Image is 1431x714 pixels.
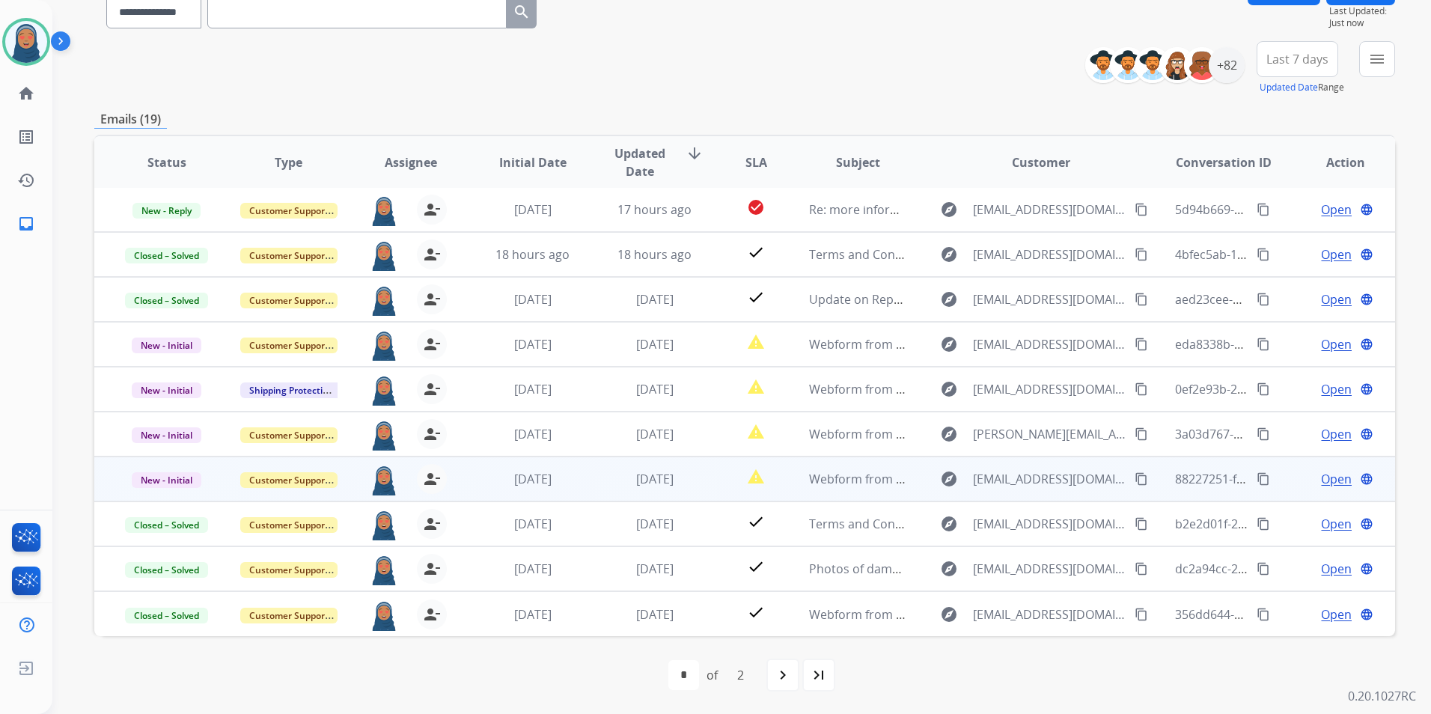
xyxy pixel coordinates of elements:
[1135,427,1148,441] mat-icon: content_copy
[636,561,674,577] span: [DATE]
[1260,81,1344,94] span: Range
[17,85,35,103] mat-icon: home
[1012,153,1070,171] span: Customer
[17,128,35,146] mat-icon: list_alt
[240,562,338,578] span: Customer Support
[1176,153,1272,171] span: Conversation ID
[514,516,552,532] span: [DATE]
[747,558,765,576] mat-icon: check
[125,293,208,308] span: Closed – Solved
[514,291,552,308] span: [DATE]
[1360,203,1373,216] mat-icon: language
[747,378,765,396] mat-icon: report_problem
[1257,608,1270,621] mat-icon: content_copy
[1368,50,1386,68] mat-icon: menu
[1135,338,1148,351] mat-icon: content_copy
[973,605,1126,623] span: [EMAIL_ADDRESS][DOMAIN_NAME]
[1348,687,1416,705] p: 0.20.1027RC
[369,509,399,540] img: agent-avatar
[747,243,765,261] mat-icon: check
[1257,293,1270,306] mat-icon: content_copy
[940,245,958,263] mat-icon: explore
[774,666,792,684] mat-icon: navigate_next
[369,554,399,585] img: agent-avatar
[636,336,674,353] span: [DATE]
[1321,380,1352,398] span: Open
[1135,293,1148,306] mat-icon: content_copy
[973,470,1126,488] span: [EMAIL_ADDRESS][DOMAIN_NAME]
[809,336,1148,353] span: Webform from [EMAIL_ADDRESS][DOMAIN_NAME] on [DATE]
[940,560,958,578] mat-icon: explore
[973,515,1126,533] span: [EMAIL_ADDRESS][DOMAIN_NAME]
[1135,517,1148,531] mat-icon: content_copy
[369,329,399,361] img: agent-avatar
[809,291,915,308] span: Update on Repairs
[5,21,47,63] img: avatar
[423,335,441,353] mat-icon: person_remove
[240,248,338,263] span: Customer Support
[240,608,338,623] span: Customer Support
[747,423,765,441] mat-icon: report_problem
[125,517,208,533] span: Closed – Solved
[747,288,765,306] mat-icon: check
[940,201,958,219] mat-icon: explore
[1360,517,1373,531] mat-icon: language
[499,153,567,171] span: Initial Date
[1175,426,1404,442] span: 3a03d767-6259-40f8-b062-b850c907a851
[636,381,674,397] span: [DATE]
[809,516,934,532] span: Terms and Conditions
[747,603,765,621] mat-icon: check
[1360,472,1373,486] mat-icon: language
[385,153,437,171] span: Assignee
[423,290,441,308] mat-icon: person_remove
[1135,248,1148,261] mat-icon: content_copy
[1260,82,1318,94] button: Updated Date
[240,517,338,533] span: Customer Support
[1257,472,1270,486] mat-icon: content_copy
[1266,56,1328,62] span: Last 7 days
[617,246,692,263] span: 18 hours ago
[973,560,1126,578] span: [EMAIL_ADDRESS][DOMAIN_NAME]
[240,338,338,353] span: Customer Support
[747,513,765,531] mat-icon: check
[423,201,441,219] mat-icon: person_remove
[809,561,912,577] span: Photos of damage
[240,382,343,398] span: Shipping Protection
[686,144,704,162] mat-icon: arrow_downward
[423,515,441,533] mat-icon: person_remove
[940,380,958,398] mat-icon: explore
[423,425,441,443] mat-icon: person_remove
[1209,47,1245,83] div: +82
[809,381,1148,397] span: Webform from [EMAIL_ADDRESS][DOMAIN_NAME] on [DATE]
[17,171,35,189] mat-icon: history
[240,293,338,308] span: Customer Support
[1360,338,1373,351] mat-icon: language
[810,666,828,684] mat-icon: last_page
[423,470,441,488] mat-icon: person_remove
[1257,41,1338,77] button: Last 7 days
[1360,608,1373,621] mat-icon: language
[606,144,674,180] span: Updated Date
[1360,293,1373,306] mat-icon: language
[1321,245,1352,263] span: Open
[636,426,674,442] span: [DATE]
[514,426,552,442] span: [DATE]
[1135,608,1148,621] mat-icon: content_copy
[514,561,552,577] span: [DATE]
[369,599,399,631] img: agent-avatar
[275,153,302,171] span: Type
[1329,5,1395,17] span: Last Updated:
[836,153,880,171] span: Subject
[147,153,186,171] span: Status
[1321,335,1352,353] span: Open
[940,605,958,623] mat-icon: explore
[125,562,208,578] span: Closed – Solved
[1321,560,1352,578] span: Open
[1360,427,1373,441] mat-icon: language
[809,426,1241,442] span: Webform from [PERSON_NAME][EMAIL_ADDRESS][DOMAIN_NAME] on [DATE]
[1175,246,1404,263] span: 4bfec5ab-1ba2-4754-bf45-b79312285bd6
[369,195,399,226] img: agent-avatar
[747,468,765,486] mat-icon: report_problem
[132,203,201,219] span: New - Reply
[636,606,674,623] span: [DATE]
